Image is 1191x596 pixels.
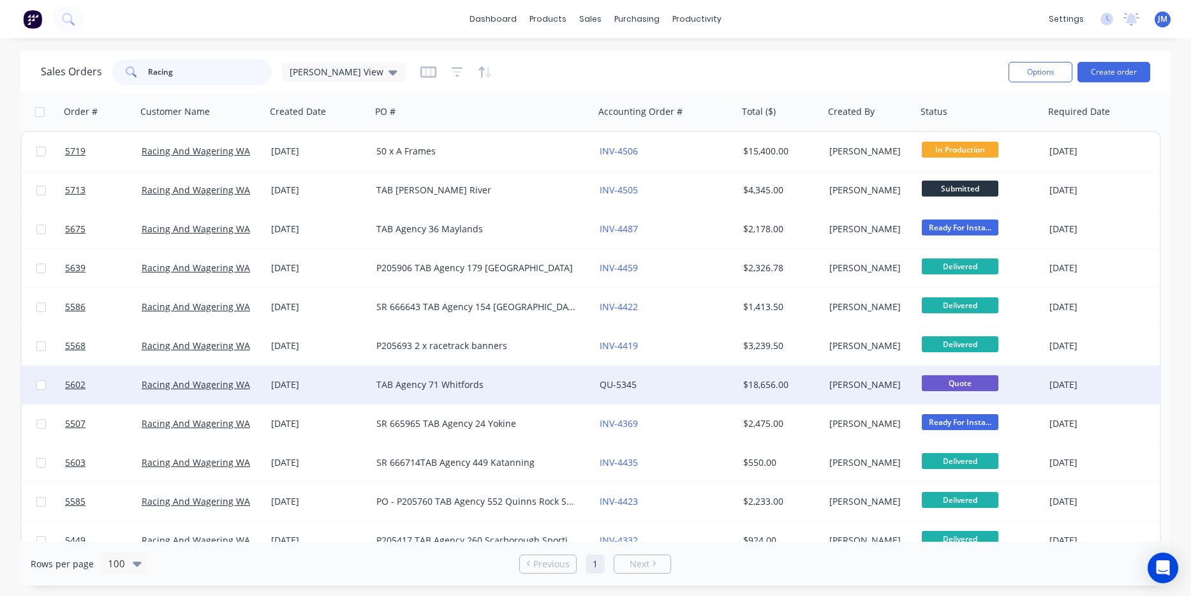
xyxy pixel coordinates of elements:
span: 5602 [65,378,85,391]
div: [PERSON_NAME] [829,184,908,197]
div: SR 666714TAB Agency 449 Katanning [376,456,579,469]
ul: Pagination [514,555,676,574]
a: 5603 [65,443,142,482]
div: Open Intercom Messenger [1148,553,1178,583]
span: 5586 [65,301,85,313]
span: 5675 [65,223,85,235]
span: Delivered [922,492,998,508]
div: $4,345.00 [743,184,815,197]
div: 50 x A Frames [376,145,579,158]
a: INV-4505 [600,184,638,196]
a: QU-5345 [600,378,637,391]
div: [DATE] [271,534,366,547]
div: [DATE] [271,223,366,235]
div: [PERSON_NAME] [829,534,908,547]
div: [DATE] [271,378,366,391]
div: [DATE] [271,301,366,313]
button: Options [1009,62,1072,82]
div: [DATE] [1049,339,1151,352]
span: 5568 [65,339,85,352]
a: dashboard [463,10,523,29]
span: Delivered [922,453,998,469]
a: INV-4423 [600,495,638,507]
a: INV-4487 [600,223,638,235]
a: Racing And Wagering WA [142,339,250,352]
div: P205693 2 x racetrack banners [376,339,579,352]
div: $18,656.00 [743,378,815,391]
div: [PERSON_NAME] [829,495,908,508]
div: [PERSON_NAME] [829,456,908,469]
div: PO - P205760 TAB Agency 552 Quinns Rock Sports Club [376,495,579,508]
a: INV-4332 [600,534,638,546]
span: [PERSON_NAME] View [290,65,383,78]
a: 5507 [65,405,142,443]
span: 5719 [65,145,85,158]
button: Create order [1077,62,1150,82]
span: Ready For Insta... [922,220,998,235]
div: $2,178.00 [743,223,815,235]
div: $15,400.00 [743,145,815,158]
div: [DATE] [1049,184,1151,197]
div: [PERSON_NAME] [829,378,908,391]
div: SR 665965 TAB Agency 24 Yokine [376,417,579,430]
div: Total ($) [742,105,776,118]
a: Racing And Wagering WA [142,378,250,391]
div: Accounting Order # [598,105,683,118]
div: purchasing [608,10,666,29]
a: 5675 [65,210,142,248]
div: Required Date [1048,105,1110,118]
div: SR 666643 TAB Agency 154 [GEOGRAPHIC_DATA] [376,301,579,313]
a: Racing And Wagering WA [142,301,250,313]
div: P205906 TAB Agency 179 [GEOGRAPHIC_DATA] [376,262,579,274]
div: [PERSON_NAME] [829,262,908,274]
div: [PERSON_NAME] [829,417,908,430]
div: Order # [64,105,98,118]
div: productivity [666,10,728,29]
div: PO # [375,105,396,118]
span: Previous [533,558,570,570]
div: Customer Name [140,105,210,118]
div: TAB Agency 36 Maylands [376,223,579,235]
div: [DATE] [271,495,366,508]
div: [DATE] [1049,301,1151,313]
div: settings [1042,10,1090,29]
a: 5449 [65,521,142,560]
span: 5639 [65,262,85,274]
a: Page 1 is your current page [586,555,605,574]
span: Delivered [922,258,998,274]
span: In Production [922,142,998,158]
a: 5639 [65,249,142,287]
span: 5603 [65,456,85,469]
a: Racing And Wagering WA [142,456,250,468]
div: [DATE] [1049,417,1151,430]
div: [PERSON_NAME] [829,339,908,352]
a: Racing And Wagering WA [142,262,250,274]
a: INV-4422 [600,301,638,313]
div: [DATE] [271,339,366,352]
a: Racing And Wagering WA [142,223,250,235]
div: $2,233.00 [743,495,815,508]
div: [PERSON_NAME] [829,145,908,158]
div: $2,475.00 [743,417,815,430]
div: [PERSON_NAME] [829,301,908,313]
a: 5568 [65,327,142,365]
a: Previous page [520,558,576,570]
span: 5585 [65,495,85,508]
div: sales [573,10,608,29]
span: Delivered [922,297,998,313]
a: Racing And Wagering WA [142,184,250,196]
input: Search... [148,59,272,85]
a: Next page [614,558,670,570]
div: [DATE] [271,417,366,430]
div: [PERSON_NAME] [829,223,908,235]
div: $550.00 [743,456,815,469]
span: Ready For Insta... [922,414,998,430]
div: [DATE] [1049,262,1151,274]
a: Racing And Wagering WA [142,417,250,429]
div: $1,413.50 [743,301,815,313]
a: INV-4506 [600,145,638,157]
div: $924.00 [743,534,815,547]
div: [DATE] [1049,223,1151,235]
a: 5719 [65,132,142,170]
span: 5449 [65,534,85,547]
